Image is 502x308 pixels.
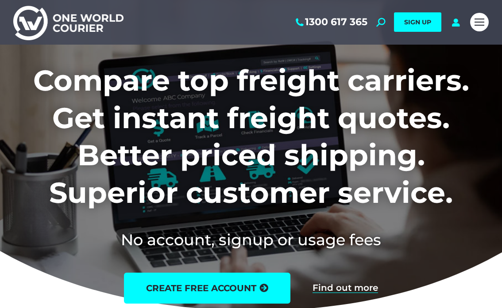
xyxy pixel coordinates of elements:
a: Find out more [313,283,378,293]
img: One World Courier [13,4,124,40]
span: SIGN UP [404,18,431,26]
a: create free account [124,273,290,304]
a: Mobile menu icon [470,13,489,31]
h1: Compare top freight carriers. Get instant freight quotes. Better priced shipping. Superior custom... [13,62,489,211]
a: 1300 617 365 [294,16,367,28]
a: SIGN UP [394,12,441,32]
h2: No account, signup or usage fees [13,229,489,251]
